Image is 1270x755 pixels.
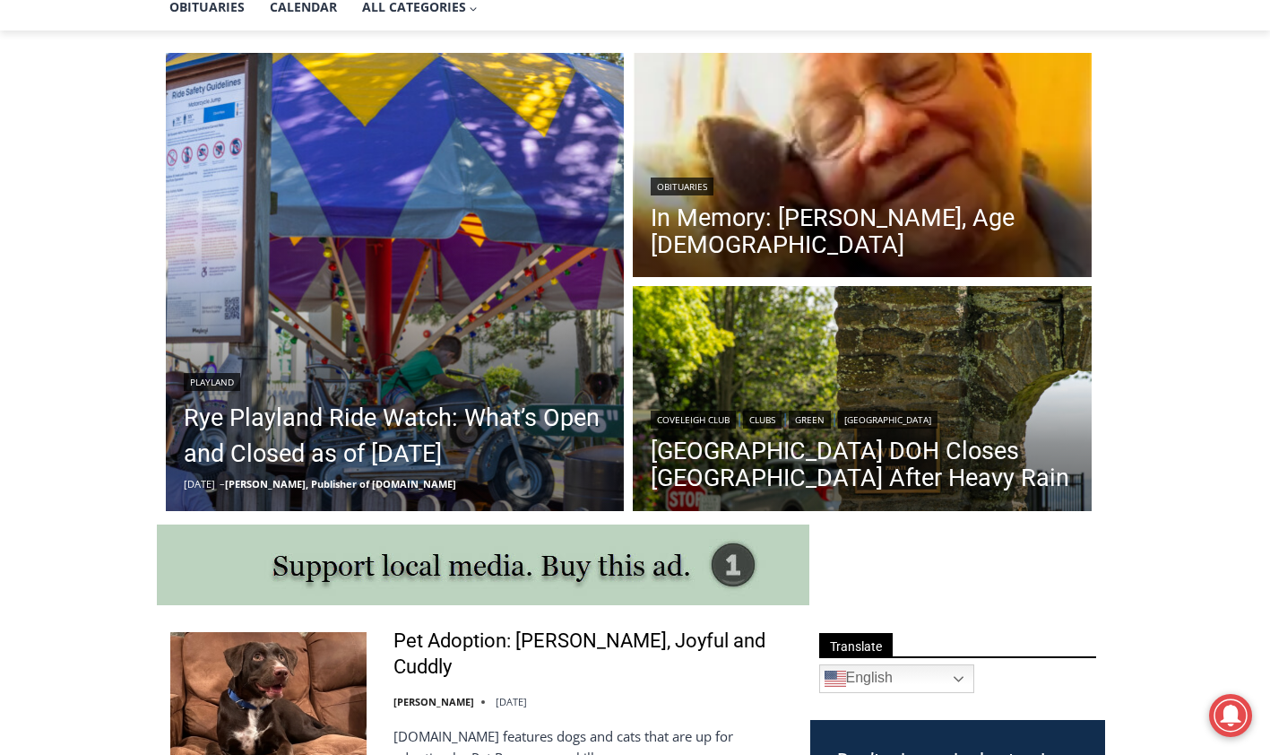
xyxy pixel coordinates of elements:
[633,286,1092,516] img: (PHOTO: Coveleigh Club, at 459 Stuyvesant Avenue in Rye. Credit: Justin Gray.)
[453,1,847,174] div: "We would have speakers with experience in local journalism speak to us about their experiences a...
[633,53,1092,282] img: Obituary - Patrick Albert Auriemma
[469,178,831,219] span: Intern @ [DOMAIN_NAME]
[651,204,1074,258] a: In Memory: [PERSON_NAME], Age [DEMOGRAPHIC_DATA]
[1,180,180,223] a: Open Tues. - Sun. [PHONE_NUMBER]
[838,411,937,429] a: [GEOGRAPHIC_DATA]
[633,286,1092,516] a: Read More Westchester County DOH Closes Coveleigh Club Beach After Heavy Rain
[117,23,443,57] div: Available for Private Home, Business, Club or Other Events
[532,5,647,82] a: Book [PERSON_NAME]'s Good Humor for Your Event
[651,438,1074,491] a: [GEOGRAPHIC_DATA] DOH Closes [GEOGRAPHIC_DATA] After Heavy Rain
[225,477,456,490] a: [PERSON_NAME], Publisher of [DOMAIN_NAME]
[166,53,625,512] a: Read More Rye Playland Ride Watch: What’s Open and Closed as of Thursday, August 14, 2025
[185,112,264,214] div: "[PERSON_NAME]'s draw is the fine variety of pristine raw fish kept on hand"
[825,668,846,690] img: en
[819,633,893,657] span: Translate
[819,664,974,693] a: English
[393,695,474,708] a: [PERSON_NAME]
[651,178,713,195] a: Obituaries
[743,411,782,429] a: Clubs
[651,411,736,429] a: Coveleigh Club
[431,174,868,223] a: Intern @ [DOMAIN_NAME]
[184,477,215,490] time: [DATE]
[496,695,527,708] time: [DATE]
[157,525,809,605] img: support local media, buy this ad
[220,477,225,490] span: –
[166,53,625,512] img: (PHOTO: The Motorcycle Jump ride in the Kiddyland section of Rye Playland. File photo 2024. Credi...
[789,411,831,429] a: Green
[5,185,176,253] span: Open Tues. - Sun. [PHONE_NUMBER]
[651,407,1074,429] div: | | |
[184,373,240,391] a: Playland
[546,19,624,69] h4: Book [PERSON_NAME]'s Good Humor for Your Event
[393,629,787,680] a: Pet Adoption: [PERSON_NAME], Joyful and Cuddly
[184,400,607,472] a: Rye Playland Ride Watch: What’s Open and Closed as of [DATE]
[633,53,1092,282] a: Read More In Memory: Patrick A. Auriemma Jr., Age 70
